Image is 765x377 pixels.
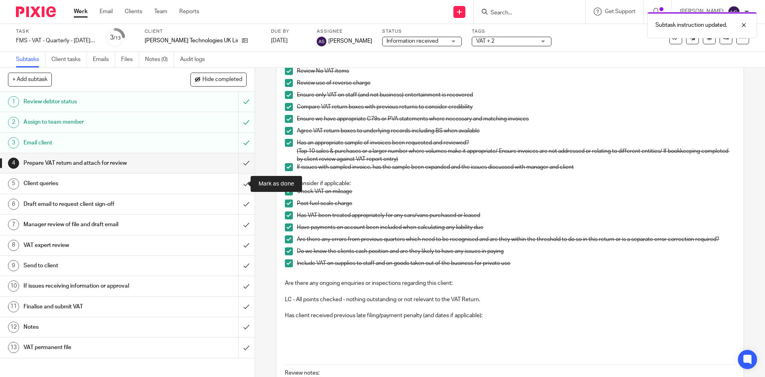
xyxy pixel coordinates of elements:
img: svg%3E [317,37,326,46]
h1: VAT permanent file [24,341,161,353]
a: Reports [179,8,199,16]
a: Audit logs [180,52,211,67]
div: 13 [8,342,19,353]
label: Client [145,28,261,35]
h1: Email client [24,137,161,149]
p: Compare VAT return boxes with previous returns to consider credibility [297,103,735,111]
p: Are there any errors from previous quarters which need to be recognised and are they within the t... [297,235,735,243]
a: Emails [93,52,115,67]
h1: Client queries [24,178,161,189]
p: Has VAT been treated appropriately for any cars/vans purchased or leased [297,211,735,219]
div: 3 [8,137,19,148]
small: /13 [114,36,121,40]
label: Due by [271,28,307,35]
p: (Top 10 sales & purchases or a larger number where volumes make it appropriate/ Ensure invoices a... [297,147,735,164]
p: If issues with sampled invoice, has the sample been expanded and the issues discussed with manage... [297,163,735,171]
h1: Assign to team member [24,116,161,128]
div: 5 [8,178,19,189]
p: Check VAT on mileage [297,188,735,195]
p: Review use of reverse charge [297,79,735,87]
h1: Manager review of file and draft email [24,219,161,231]
a: Clients [125,8,142,16]
p: Review No VAT items [297,67,735,75]
span: VAT + 2 [476,38,494,44]
a: Subtasks [16,52,45,67]
a: Client tasks [51,52,87,67]
p: Post fuel scale charge [297,199,735,207]
h1: If issues receiving information or approval [24,280,161,292]
p: Has an appropriate sample of invoices been requested and reviewed? [297,139,735,147]
h1: VAT expert review [24,239,161,251]
p: LC - All points checked - nothing outstanding or not relevant to the VAT Return. [285,296,735,304]
h1: Notes [24,321,161,333]
a: Files [121,52,139,67]
img: Pixie [16,6,56,17]
p: Ensure we have appropriate C79s or PVA statements where necessary and matching invoices [297,115,735,123]
p: Subtask instruction updated. [655,21,727,29]
span: [DATE] [271,38,288,43]
a: Email [100,8,113,16]
span: Hide completed [202,77,242,83]
h1: Finalise and submit VAT [24,301,161,313]
p: Agree VAT return boxes to underlying records including BS when available [297,127,735,135]
div: 9 [8,260,19,271]
a: Work [74,8,88,16]
p: Ensure only VAT on staff (and not business) entertainment is recovered [297,91,735,99]
label: Task [16,28,96,35]
a: Team [154,8,167,16]
p: Are there any ongoing enquiries or inspections regarding this client: [285,279,735,287]
p: Review notes: [285,369,735,377]
div: 6 [8,199,19,210]
label: Status [382,28,462,35]
label: Assignee [317,28,372,35]
div: 12 [8,322,19,333]
div: 2 [8,117,19,128]
div: 7 [8,219,19,230]
p: Also consider if applicable: [285,180,735,188]
div: FMS - VAT - Quarterly - July - September, 2025 [16,37,96,45]
img: svg%3E [728,6,740,18]
div: 10 [8,280,19,292]
span: [PERSON_NAME] [328,37,372,45]
p: Do we know the clients cash position and are they likely to have any issues in paying [297,247,735,255]
p: Has client received previous late filing/payment penalty (and dates if applicable): [285,312,735,320]
span: Information received [386,38,438,44]
p: [PERSON_NAME] Technologies UK Limited [145,37,238,45]
div: 3 [110,33,121,42]
a: Notes (0) [145,52,174,67]
button: + Add subtask [8,73,52,86]
p: Include VAT on supplies to staff and on goods taken out of the business for private use [297,259,735,267]
h1: Draft email to request client sign-off [24,198,161,210]
h1: Prepare VAT return and attach for review [24,157,161,169]
h1: Send to client [24,260,161,272]
div: 4 [8,158,19,169]
div: 11 [8,301,19,312]
div: FMS - VAT - Quarterly - [DATE] - [DATE] [16,37,96,45]
p: Have payments on account been included when calculating any liability due [297,223,735,231]
div: 1 [8,96,19,107]
div: 8 [8,240,19,251]
h1: Review debtor status [24,96,161,108]
button: Hide completed [190,73,247,86]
